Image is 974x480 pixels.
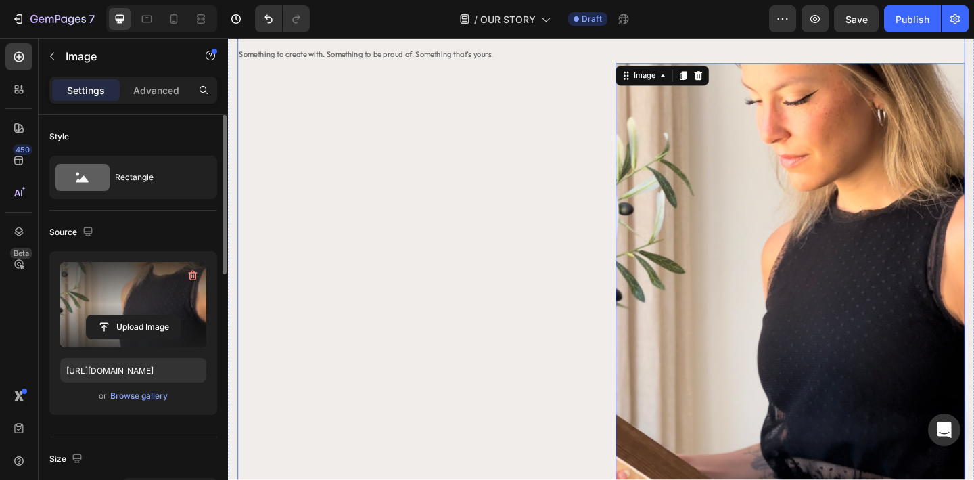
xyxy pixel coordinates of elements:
[884,5,941,32] button: Publish
[13,144,32,155] div: 450
[5,5,101,32] button: 7
[110,390,168,402] div: Browse gallery
[66,48,181,64] p: Image
[133,83,179,97] p: Advanced
[228,38,974,480] iframe: Design area
[845,14,868,25] span: Save
[49,131,69,143] div: Style
[255,5,310,32] div: Undo/Redo
[49,450,85,468] div: Size
[49,223,96,242] div: Source
[896,12,929,26] div: Publish
[10,248,32,259] div: Beta
[582,13,602,25] span: Draft
[60,358,206,383] input: https://example.com/image.jpg
[86,315,181,339] button: Upload Image
[89,11,95,27] p: 7
[67,83,105,97] p: Settings
[928,414,960,446] div: Open Intercom Messenger
[110,389,168,403] button: Browse gallery
[474,12,478,26] span: /
[438,35,467,47] div: Image
[99,388,107,404] span: or
[834,5,879,32] button: Save
[115,162,198,193] div: Rectangle
[480,12,536,26] span: OUR STORY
